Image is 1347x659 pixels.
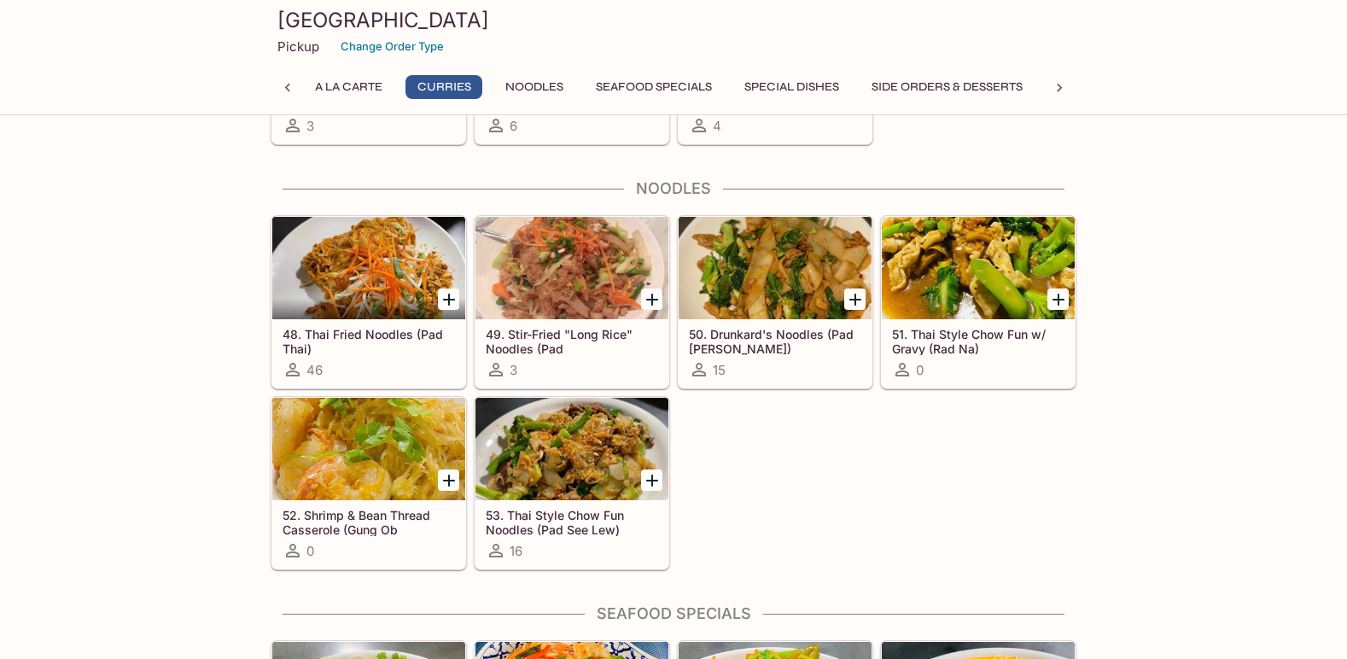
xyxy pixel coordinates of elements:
button: Side Orders & Desserts [862,75,1032,99]
button: Add 51. Thai Style Chow Fun w/ Gravy (Rad Na) [1047,289,1069,310]
p: Pickup [277,38,319,55]
span: 15 [713,362,726,378]
h5: 51. Thai Style Chow Fun w/ Gravy (Rad Na) [892,327,1064,355]
button: Special Dishes [735,75,848,99]
span: 16 [510,543,522,559]
button: Add 52. Shrimp & Bean Thread Casserole (Gung Ob Woon Sen) [438,469,459,491]
button: Change Order Type [333,33,452,60]
a: 53. Thai Style Chow Fun Noodles (Pad See Lew)16 [475,397,669,569]
h4: Seafood Specials [271,604,1076,623]
span: 4 [713,118,721,134]
h5: 52. Shrimp & Bean Thread Casserole (Gung Ob [PERSON_NAME]) [283,508,455,536]
a: 51. Thai Style Chow Fun w/ Gravy (Rad Na)0 [881,216,1076,388]
a: 49. Stir-Fried "Long Rice" Noodles (Pad [PERSON_NAME])3 [475,216,669,388]
h4: Noodles [271,179,1076,198]
a: 52. Shrimp & Bean Thread Casserole (Gung Ob [PERSON_NAME])0 [271,397,466,569]
a: 50. Drunkard's Noodles (Pad [PERSON_NAME])15 [678,216,872,388]
h5: 53. Thai Style Chow Fun Noodles (Pad See Lew) [486,508,658,536]
button: Add 50. Drunkard's Noodles (Pad Kee Mao) [844,289,866,310]
span: 3 [306,118,314,134]
div: 48. Thai Fried Noodles (Pad Thai) [272,217,465,319]
div: 51. Thai Style Chow Fun w/ Gravy (Rad Na) [882,217,1075,319]
span: 0 [916,362,924,378]
span: 6 [510,118,517,134]
button: Seafood Specials [586,75,721,99]
div: 53. Thai Style Chow Fun Noodles (Pad See Lew) [475,398,668,500]
h5: 49. Stir-Fried "Long Rice" Noodles (Pad [PERSON_NAME]) [486,327,658,355]
button: Curries [405,75,482,99]
div: 49. Stir-Fried "Long Rice" Noodles (Pad Woon Sen) [475,217,668,319]
span: 46 [306,362,323,378]
button: Add 49. Stir-Fried "Long Rice" Noodles (Pad Woon Sen) [641,289,662,310]
h5: 48. Thai Fried Noodles (Pad Thai) [283,327,455,355]
span: 3 [510,362,517,378]
button: A La Carte [306,75,392,99]
h3: [GEOGRAPHIC_DATA] [277,7,1070,33]
h5: 50. Drunkard's Noodles (Pad [PERSON_NAME]) [689,327,861,355]
div: 52. Shrimp & Bean Thread Casserole (Gung Ob Woon Sen) [272,398,465,500]
button: Add 48. Thai Fried Noodles (Pad Thai) [438,289,459,310]
div: 50. Drunkard's Noodles (Pad Kee Mao) [679,217,872,319]
button: Add 53. Thai Style Chow Fun Noodles (Pad See Lew) [641,469,662,491]
span: 0 [306,543,314,559]
button: Noodles [496,75,573,99]
a: 48. Thai Fried Noodles (Pad Thai)46 [271,216,466,388]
